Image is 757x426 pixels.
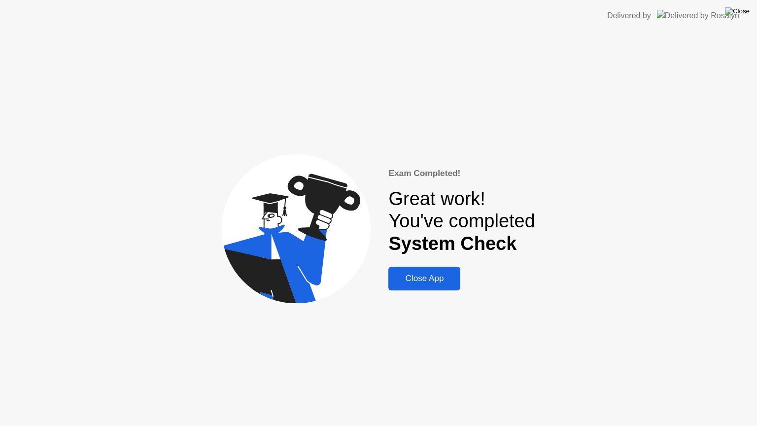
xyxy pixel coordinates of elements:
[725,7,750,15] img: Close
[607,10,651,22] div: Delivered by
[388,233,516,254] b: System Check
[657,10,739,21] img: Delivered by Rosalyn
[388,188,535,255] div: Great work! You've completed
[391,274,457,284] div: Close App
[388,167,535,180] div: Exam Completed!
[388,267,460,290] button: Close App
